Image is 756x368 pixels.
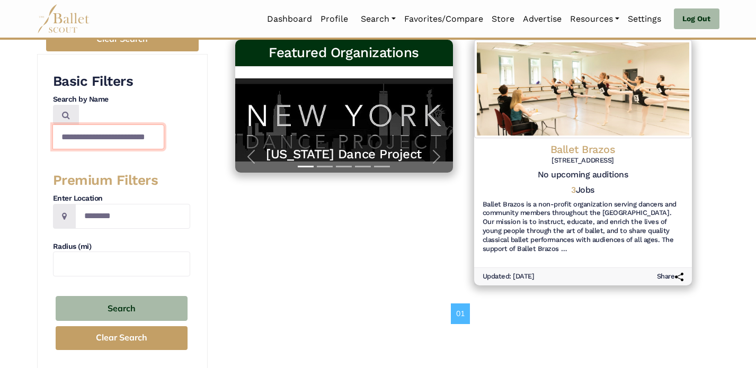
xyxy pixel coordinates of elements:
a: [US_STATE] Dance Project [246,146,442,163]
h5: Jobs [571,185,594,196]
span: 3 [571,185,576,195]
img: Logo [474,40,692,138]
a: Profile [316,8,352,30]
nav: Page navigation example [451,303,476,324]
a: 01 [451,303,470,324]
h4: Search by Name [53,94,190,105]
a: Dashboard [263,8,316,30]
a: Favorites/Compare [400,8,487,30]
h6: Share [657,272,683,281]
button: Slide 3 [336,160,352,173]
h4: Enter Location [53,193,190,204]
button: Slide 4 [355,160,371,173]
button: Slide 5 [374,160,390,173]
h3: Premium Filters [53,172,190,190]
h3: Featured Organizations [244,44,444,62]
h5: No upcoming auditions [483,169,683,181]
a: Settings [624,8,665,30]
input: Location [75,204,190,229]
h4: Ballet Brazos [483,142,683,156]
h3: Basic Filters [53,73,190,91]
a: Search [357,8,400,30]
button: Slide 2 [317,160,333,173]
a: Log Out [674,8,719,30]
button: Clear Search [56,326,188,350]
a: Advertise [519,8,566,30]
h4: Radius (mi) [53,241,190,252]
button: Slide 1 [298,160,314,173]
h6: Ballet Brazos is a non-profit organization serving dancers and community members throughout the [... [483,200,683,254]
h6: Updated: [DATE] [483,272,535,281]
input: Search by names... [52,124,164,149]
a: Resources [566,8,624,30]
a: Store [487,8,519,30]
button: Search [56,296,188,321]
h6: [STREET_ADDRESS] [483,156,683,165]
